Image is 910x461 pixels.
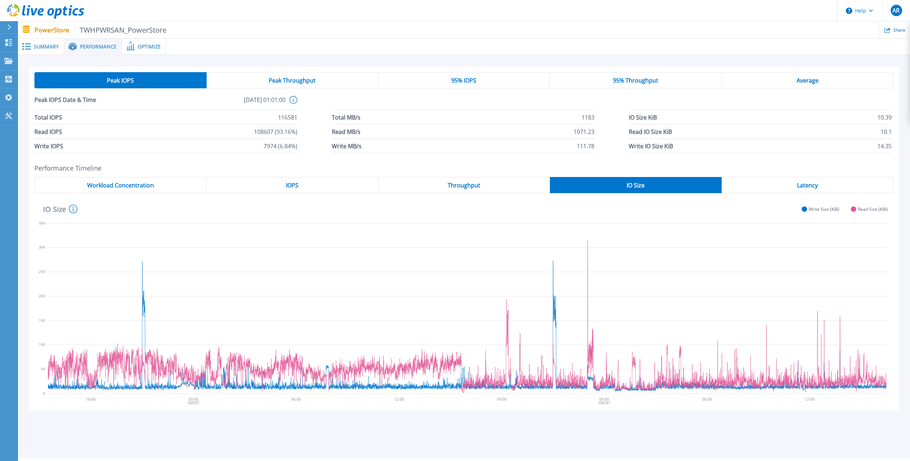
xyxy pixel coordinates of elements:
[292,397,301,402] text: 06:00
[160,96,286,110] span: [DATE] 01:01:00
[39,318,45,323] text: 150
[39,293,45,298] text: 200
[395,397,404,402] text: 12:00
[451,78,476,83] span: 95% IOPS
[34,44,59,49] span: Summary
[34,139,63,153] span: Write IOPS
[881,125,892,139] span: 10.1
[34,96,160,110] span: Peak IOPS Date & Time
[498,397,507,402] text: 18:00
[41,366,45,371] text: 50
[86,397,96,402] text: 18:00
[613,78,658,83] span: 95% Throughput
[269,78,316,83] span: Peak Throughput
[34,164,894,172] h2: Performance Timeline
[107,78,134,83] span: Peak IOPS
[39,220,45,225] text: 350
[188,400,199,405] text: [DATE]
[332,139,362,153] span: Write MB/s
[600,397,610,402] text: 00:00
[600,400,611,405] text: [DATE]
[574,125,594,139] span: 1071.23
[629,125,672,139] span: Read IO Size KiB
[75,26,167,34] span: TWHPWRSAN_PowerStore
[894,28,905,32] span: Share
[448,182,480,188] span: Throughput
[797,78,819,83] span: Average
[627,182,645,188] span: IO Size
[581,110,594,124] span: 1183
[703,397,713,402] text: 06:00
[858,206,888,212] span: Read Size (KiB)
[87,182,154,188] span: Workload Concentration
[892,8,900,13] span: AR
[577,139,594,153] span: 111.78
[806,397,816,402] text: 12:00
[34,110,62,124] span: Total IOPS
[34,26,167,34] p: PowerStore
[189,397,199,402] text: 00:00
[278,110,297,124] span: 116581
[39,245,45,250] text: 300
[254,125,297,139] span: 108607 (93.16%)
[43,205,77,213] h4: IO Size
[34,125,62,139] span: Read IOPS
[877,139,892,153] span: 14.35
[629,110,657,124] span: IO Size KiB
[629,139,673,153] span: Write IO Size KiB
[797,182,818,188] span: Latency
[39,342,45,347] text: 100
[39,269,45,274] text: 250
[332,125,360,139] span: Read MB/s
[286,182,298,188] span: IOPS
[80,44,117,49] span: Performance
[332,110,360,124] span: Total MB/s
[264,139,297,153] span: 7974 (6.84%)
[877,110,892,124] span: 10.39
[43,391,45,396] text: 0
[138,44,161,49] span: Optimize
[809,206,839,212] span: Write Size (KiB)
